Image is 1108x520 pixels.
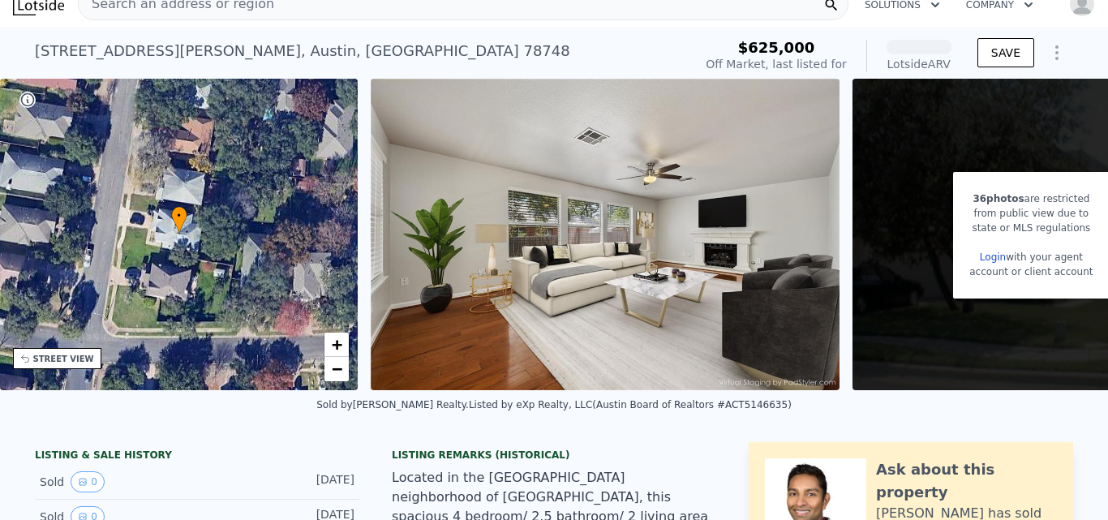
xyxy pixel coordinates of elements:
div: state or MLS regulations [969,221,1093,235]
a: Login [980,251,1006,263]
span: − [332,359,342,379]
div: Sold [40,471,184,492]
div: STREET VIEW [33,353,94,365]
div: LISTING & SALE HISTORY [35,449,359,465]
a: Zoom in [324,333,349,357]
div: are restricted [969,191,1093,206]
div: Listing Remarks (Historical) [392,449,716,462]
a: Zoom out [324,357,349,381]
span: + [332,334,342,355]
div: • [171,206,187,234]
div: [STREET_ADDRESS][PERSON_NAME] , Austin , [GEOGRAPHIC_DATA] 78748 [35,40,570,62]
div: Listed by eXp Realty, LLC (Austin Board of Realtors #ACT5146635) [469,399,792,410]
div: from public view due to [969,206,1093,221]
button: View historical data [71,471,105,492]
img: Sale: 154782564 Parcel: 101063142 [371,79,839,390]
span: 36 photos [973,193,1024,204]
div: Ask about this property [876,458,1057,504]
span: with your agent [1006,251,1083,263]
div: account or client account [969,264,1093,279]
div: Lotside ARV [887,56,951,72]
button: Show Options [1041,37,1073,69]
button: SAVE [977,38,1034,67]
div: [DATE] [282,471,354,492]
span: • [171,208,187,223]
div: Sold by [PERSON_NAME] Realty . [316,399,469,410]
span: $625,000 [738,39,815,56]
div: Off Market, last listed for [706,56,847,72]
